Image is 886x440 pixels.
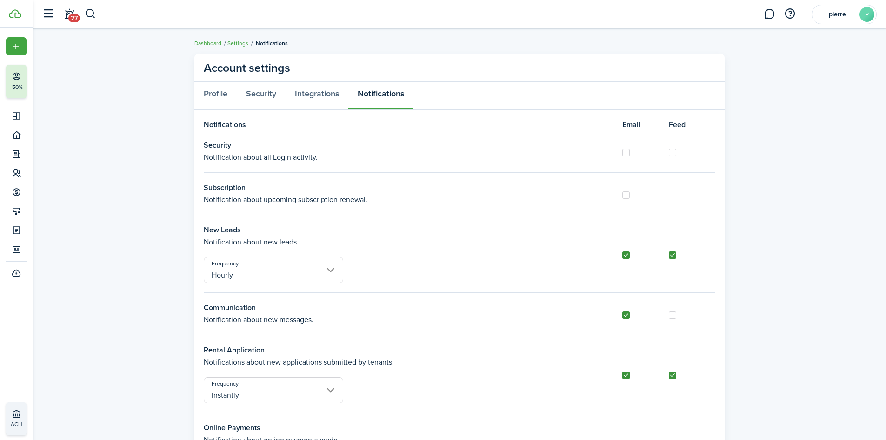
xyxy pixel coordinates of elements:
[669,119,715,130] span: Feed
[286,82,348,110] a: Integrations
[204,59,290,77] panel-main-title: Account settings
[68,14,80,22] span: 27
[6,65,83,98] button: 50%
[11,420,66,428] p: ACH
[622,119,669,130] span: Email
[256,39,288,47] span: Notifications
[6,37,27,55] button: Open menu
[859,7,874,22] avatar-text: P
[204,302,468,313] h3: Communication
[237,82,286,110] a: Security
[60,2,78,26] a: Notifications
[12,83,23,91] p: 50%
[760,2,778,26] a: Messaging
[204,119,246,130] h3: Notifications
[85,6,96,22] button: Search
[204,257,343,283] input: Select frequency
[9,9,21,18] img: TenantCloud
[204,377,343,403] input: Select frequency
[204,182,495,193] h3: Subscription
[204,345,508,356] h3: Rental Application
[819,11,856,18] span: pierre
[204,237,471,248] p: Notification about new leads.
[204,357,508,368] p: Notifications about new applications submitted by tenants.
[227,39,248,47] a: Settings
[6,402,27,435] a: ACH
[204,422,715,433] h3: Online Payments
[194,82,237,110] a: Profile
[204,314,468,325] p: Notification about new messages.
[204,152,470,163] p: Notification about all Login activity.
[39,5,57,23] button: Open sidebar
[782,6,798,22] button: Open resource center
[204,224,471,236] h3: New Leads
[204,194,495,205] p: Notification about upcoming subscription renewal.
[194,39,221,47] a: Dashboard
[204,140,470,151] h3: Security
